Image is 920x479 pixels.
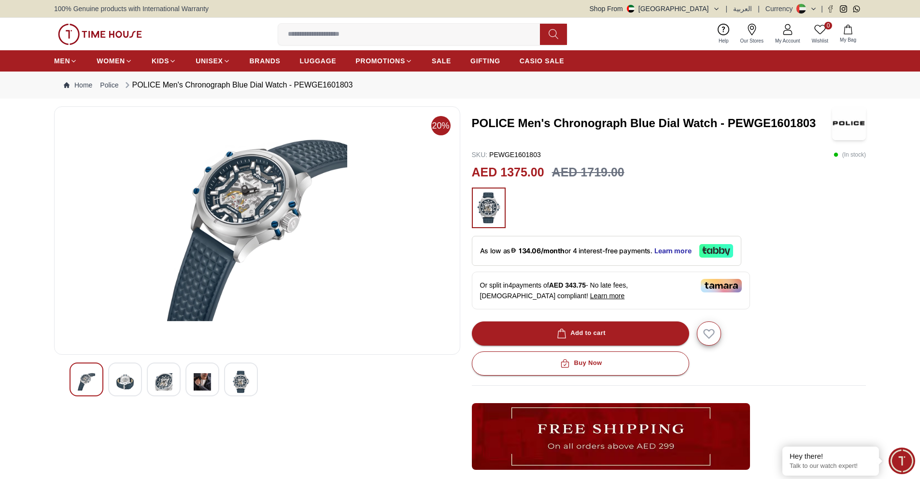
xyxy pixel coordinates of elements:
a: BRANDS [250,52,281,70]
span: SKU : [472,151,488,159]
a: PROMOTIONS [355,52,412,70]
div: Buy Now [558,358,602,369]
span: My Bag [836,36,860,44]
span: CASIO SALE [520,56,565,66]
span: 0 [824,22,832,29]
a: Whatsapp [853,5,860,13]
img: ... [58,24,142,45]
span: SALE [432,56,451,66]
button: Buy Now [472,351,689,376]
img: ... [477,192,501,223]
div: Hey there! [790,451,872,461]
button: Shop From[GEOGRAPHIC_DATA] [590,4,720,14]
span: UNISEX [196,56,223,66]
span: Our Stores [736,37,767,44]
a: Help [713,22,735,46]
a: LUGGAGE [300,52,337,70]
span: 100% Genuine products with International Warranty [54,4,209,14]
a: 0Wishlist [806,22,834,46]
img: POLICE Men's Chronograph Blue Dial Watch - PEWGE1601803 [78,371,95,393]
img: United Arab Emirates [627,5,635,13]
a: CASIO SALE [520,52,565,70]
span: PROMOTIONS [355,56,405,66]
img: Tamara [701,279,742,292]
a: MEN [54,52,77,70]
img: POLICE Men's Chronograph Blue Dial Watch - PEWGE1601803 [194,371,211,393]
span: Help [715,37,733,44]
button: Add to cart [472,321,689,346]
p: ( In stock ) [834,150,866,160]
button: العربية [733,4,752,14]
a: WOMEN [97,52,132,70]
a: UNISEX [196,52,230,70]
div: Chat Widget [889,448,915,474]
img: POLICE Men's Chronograph Blue Dial Watch - PEWGE1601803 [832,106,866,140]
img: POLICE Men's Chronograph Blue Dial Watch - PEWGE1601803 [155,371,172,393]
span: | [726,4,728,14]
a: Instagram [840,5,847,13]
h3: POLICE Men's Chronograph Blue Dial Watch - PEWGE1601803 [472,116,833,131]
h2: AED 1375.00 [472,163,544,182]
span: LUGGAGE [300,56,337,66]
img: POLICE Men's Chronograph Blue Dial Watch - PEWGE1601803 [116,371,134,393]
span: My Account [771,37,804,44]
span: GIFTING [470,56,500,66]
div: Currency [765,4,797,14]
img: ... [472,403,750,470]
span: BRANDS [250,56,281,66]
a: Facebook [827,5,834,13]
span: KIDS [152,56,169,66]
a: Police [100,80,118,90]
span: Learn more [590,292,625,300]
img: POLICE Men's Chronograph Blue Dial Watch - PEWGE1601803 [62,115,452,347]
div: Add to cart [555,328,606,339]
a: Home [64,80,92,90]
h3: AED 1719.00 [552,163,624,182]
p: Talk to our watch expert! [790,462,872,470]
a: SALE [432,52,451,70]
span: Wishlist [808,37,832,44]
span: | [821,4,823,14]
span: 20% [431,116,451,135]
a: GIFTING [470,52,500,70]
div: Or split in 4 payments of - No late fees, [DEMOGRAPHIC_DATA] compliant! [472,272,750,309]
nav: Breadcrumb [54,72,866,99]
p: PEWGE1601803 [472,150,541,160]
span: | [758,4,760,14]
div: POLICE Men's Chronograph Blue Dial Watch - PEWGE1601803 [123,79,353,91]
span: WOMEN [97,56,125,66]
a: KIDS [152,52,176,70]
a: Our Stores [735,22,769,46]
img: POLICE Men's Chronograph Blue Dial Watch - PEWGE1601803 [232,371,250,393]
span: MEN [54,56,70,66]
span: AED 343.75 [549,281,586,289]
button: My Bag [834,23,862,45]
